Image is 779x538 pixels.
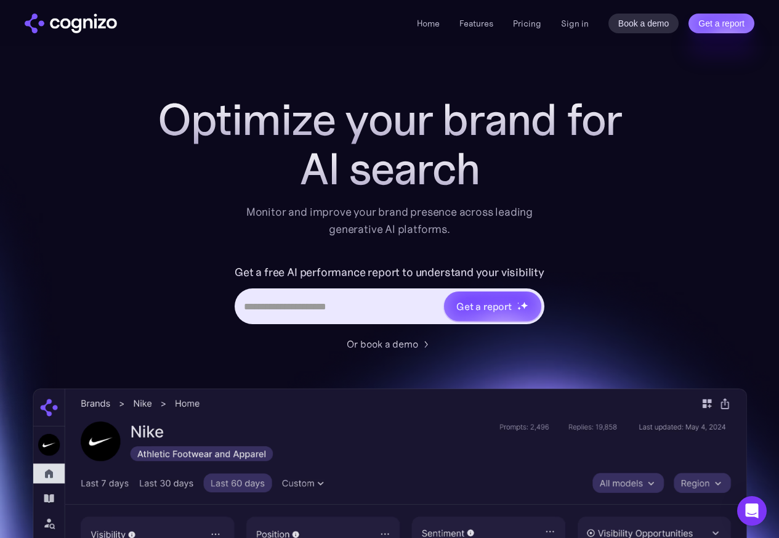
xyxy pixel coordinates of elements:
a: home [25,14,117,33]
form: Hero URL Input Form [235,263,544,330]
div: Monitor and improve your brand presence across leading generative AI platforms. [238,203,541,238]
img: star [520,301,528,309]
div: Or book a demo [347,336,418,351]
img: cognizo logo [25,14,117,33]
a: Home [417,18,440,29]
a: Book a demo [608,14,679,33]
img: star [517,302,519,304]
a: Get a reportstarstarstar [443,290,543,322]
a: Get a report [688,14,754,33]
div: Open Intercom Messenger [737,496,767,526]
div: AI search [143,144,636,194]
label: Get a free AI performance report to understand your visibility [235,263,544,282]
img: star [517,306,522,311]
h1: Optimize your brand for [143,95,636,144]
a: Pricing [513,18,541,29]
div: Get a report [456,299,512,314]
a: Sign in [561,16,589,31]
a: Features [459,18,493,29]
a: Or book a demo [347,336,433,351]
